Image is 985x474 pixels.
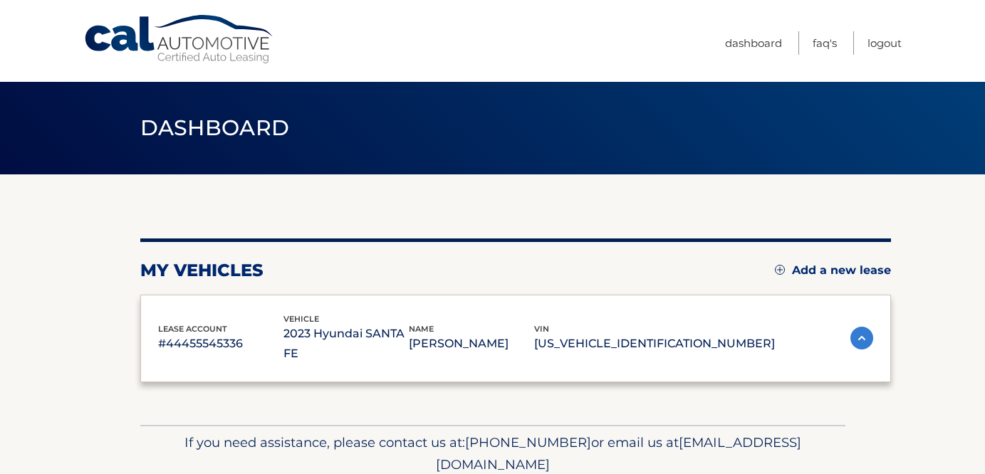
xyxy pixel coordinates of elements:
span: Dashboard [140,115,290,141]
a: Cal Automotive [83,14,276,65]
img: accordion-active.svg [850,327,873,349]
a: Logout [867,31,902,55]
p: #44455545336 [158,334,283,354]
p: [PERSON_NAME] [409,334,534,354]
p: 2023 Hyundai SANTA FE [283,324,409,364]
span: [PHONE_NUMBER] [465,434,591,451]
span: vehicle [283,314,319,324]
span: vin [534,324,549,334]
img: add.svg [775,265,785,275]
p: [US_VEHICLE_IDENTIFICATION_NUMBER] [534,334,775,354]
a: FAQ's [813,31,837,55]
a: Dashboard [725,31,782,55]
span: name [409,324,434,334]
span: lease account [158,324,227,334]
h2: my vehicles [140,260,264,281]
a: Add a new lease [775,263,891,278]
